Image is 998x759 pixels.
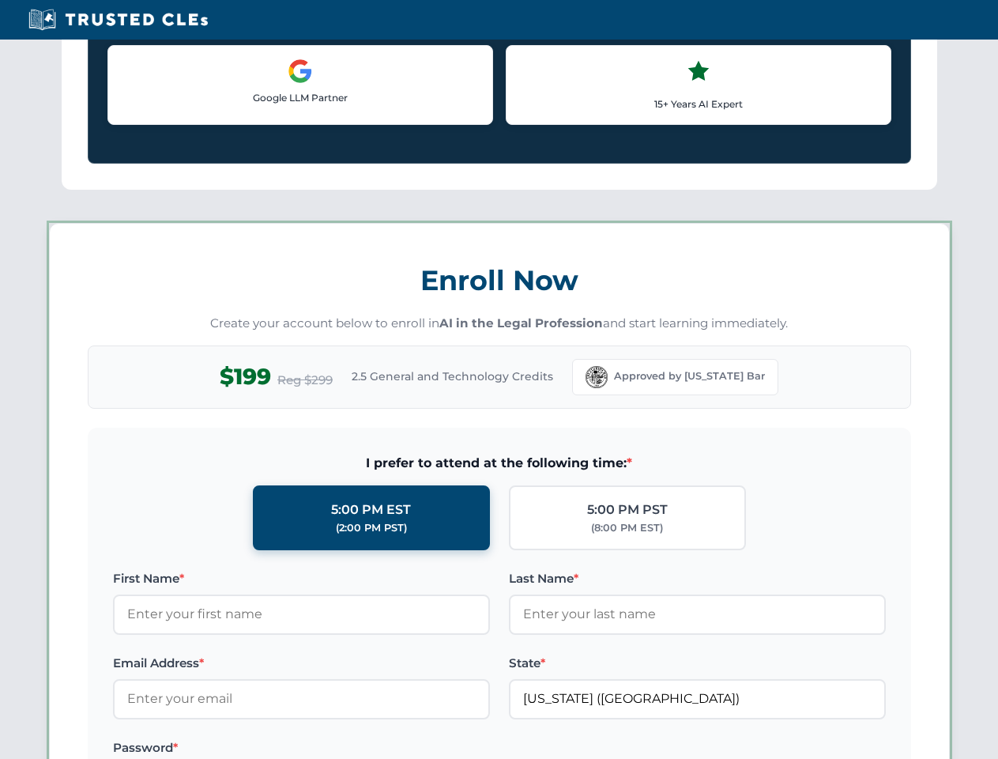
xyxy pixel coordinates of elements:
label: Last Name [509,569,886,588]
div: (8:00 PM EST) [591,520,663,536]
label: First Name [113,569,490,588]
span: Reg $299 [277,371,333,390]
p: Google LLM Partner [121,90,480,105]
input: Enter your first name [113,595,490,634]
img: Google [288,59,313,84]
strong: AI in the Legal Profession [439,315,603,330]
span: 2.5 General and Technology Credits [352,368,553,385]
span: I prefer to attend at the following time: [113,453,886,474]
img: Trusted CLEs [24,8,213,32]
input: Florida (FL) [509,679,886,719]
div: 5:00 PM PST [587,500,668,520]
label: Password [113,738,490,757]
p: 15+ Years AI Expert [519,96,878,111]
input: Enter your email [113,679,490,719]
h3: Enroll Now [88,255,911,305]
p: Create your account below to enroll in and start learning immediately. [88,315,911,333]
input: Enter your last name [509,595,886,634]
label: Email Address [113,654,490,673]
div: 5:00 PM EST [331,500,411,520]
div: (2:00 PM PST) [336,520,407,536]
label: State [509,654,886,673]
img: Florida Bar [586,366,608,388]
span: Approved by [US_STATE] Bar [614,368,765,384]
span: $199 [220,359,271,395]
